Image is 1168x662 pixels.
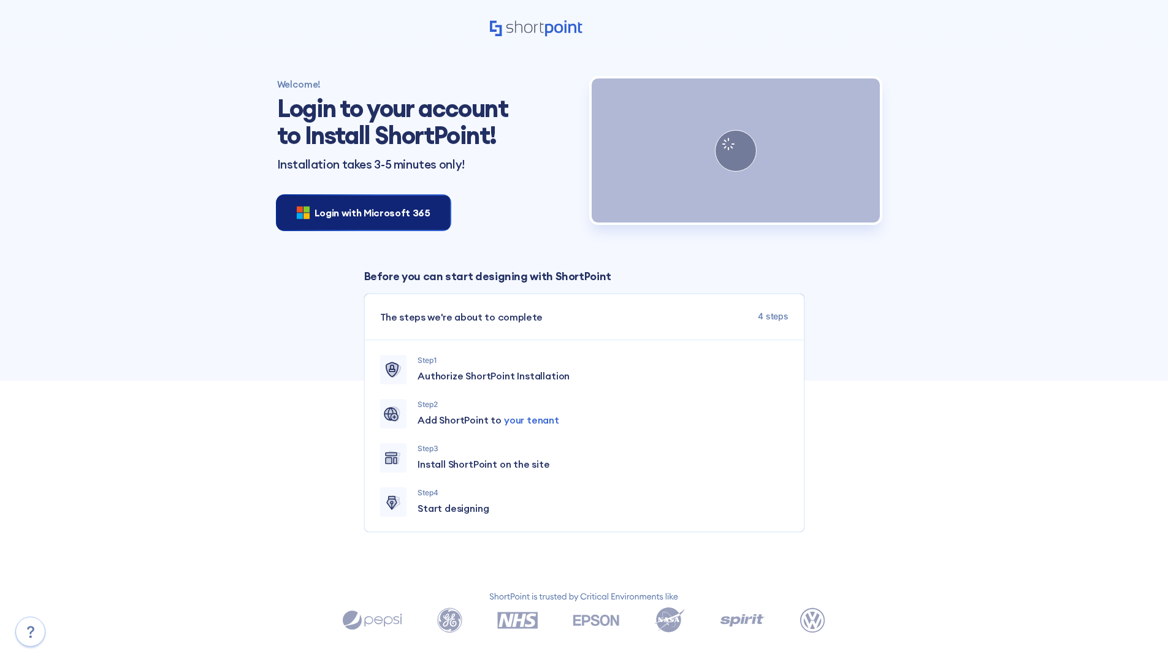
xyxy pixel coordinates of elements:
[504,414,559,426] span: your tenant
[418,443,788,454] p: Step 3
[277,78,577,90] h4: Welcome!
[277,95,516,149] h1: Login to your account to Install ShortPoint!
[315,205,430,220] span: Login with Microsoft 365
[418,501,489,516] span: Start designing
[418,368,570,383] span: Authorize ShortPoint Installation
[277,196,450,230] button: Login with Microsoft 365
[418,487,788,498] p: Step 4
[277,158,577,171] p: Installation takes 3-5 minutes only!
[418,399,788,410] p: Step 2
[418,413,559,427] span: Add ShortPoint to
[418,355,788,366] p: Step 1
[758,310,788,324] span: 4 steps
[418,457,550,471] span: Install ShortPoint on the site
[364,268,804,284] p: Before you can start designing with ShortPoint
[1107,603,1168,662] iframe: Chat Widget
[380,310,543,324] span: The steps we're about to complete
